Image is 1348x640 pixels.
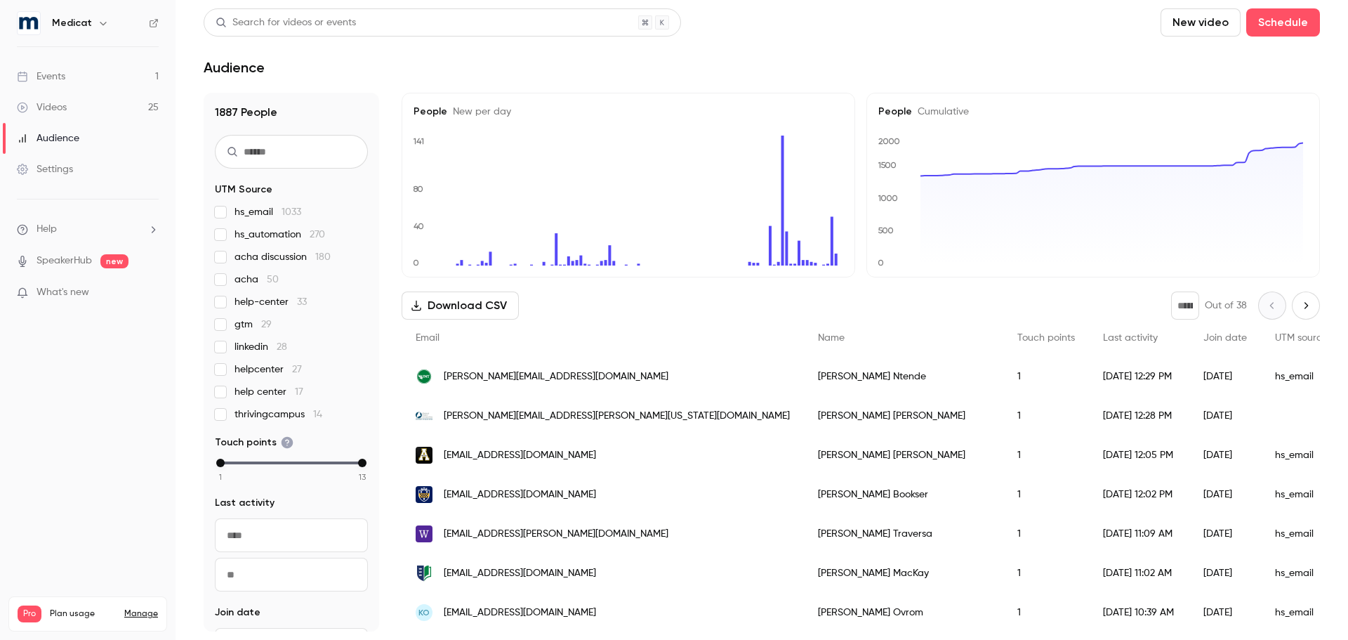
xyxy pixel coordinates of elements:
[1089,593,1189,632] div: [DATE] 10:39 AM
[878,105,1308,119] h5: People
[215,183,272,197] span: UTM Source
[1089,554,1189,593] div: [DATE] 11:02 AM
[804,475,1003,514] div: [PERSON_NAME] Bookser
[204,59,265,76] h1: Audience
[1003,514,1089,554] div: 1
[912,107,969,117] span: Cumulative
[1203,333,1247,343] span: Join date
[358,459,366,467] div: max
[416,565,432,582] img: regent.edu
[234,228,325,242] span: hs_automation
[295,387,303,397] span: 17
[1089,475,1189,514] div: [DATE] 12:02 PM
[402,292,519,320] button: Download CSV
[444,409,790,424] span: [PERSON_NAME][EMAIL_ADDRESS][PERSON_NAME][US_STATE][DOMAIN_NAME]
[878,193,898,203] text: 1000
[234,318,272,332] span: gtm
[37,222,57,237] span: Help
[413,184,423,194] text: 80
[1089,357,1189,396] div: [DATE] 12:29 PM
[215,436,293,450] span: Touch points
[52,16,92,30] h6: Medicat
[444,566,596,581] span: [EMAIL_ADDRESS][DOMAIN_NAME]
[444,527,668,542] span: [EMAIL_ADDRESS][PERSON_NAME][DOMAIN_NAME]
[234,250,331,264] span: acha discussion
[416,368,432,385] img: unt.edu
[18,606,41,622] span: Pro
[234,363,302,377] span: helpcenter
[1292,292,1320,320] button: Next page
[804,357,1003,396] div: [PERSON_NAME] Ntende
[444,488,596,502] span: [EMAIL_ADDRESS][DOMAIN_NAME]
[50,608,116,620] span: Plan usage
[1089,514,1189,554] div: [DATE] 11:09 AM
[18,12,40,34] img: Medicat
[17,162,73,176] div: Settings
[1205,299,1247,313] p: Out of 38
[313,410,322,419] span: 14
[1003,554,1089,593] div: 1
[277,342,287,352] span: 28
[219,471,222,483] span: 1
[878,160,897,170] text: 1500
[234,295,307,309] span: help-center
[818,333,845,343] span: Name
[267,275,279,285] span: 50
[297,297,307,307] span: 33
[1003,436,1089,475] div: 1
[37,254,92,268] a: SpeakerHub
[1003,593,1089,632] div: 1
[416,525,432,542] img: williams.edu
[37,285,89,300] span: What's new
[444,606,596,620] span: [EMAIL_ADDRESS][DOMAIN_NAME]
[1189,436,1261,475] div: [DATE]
[17,131,79,145] div: Audience
[878,136,900,146] text: 2000
[17,70,65,84] div: Events
[878,226,894,235] text: 500
[444,370,668,384] span: [PERSON_NAME][EMAIL_ADDRESS][DOMAIN_NAME]
[413,258,419,268] text: 0
[234,273,279,287] span: acha
[416,333,440,343] span: Email
[414,105,843,119] h5: People
[1161,8,1241,37] button: New video
[216,15,356,30] div: Search for videos or events
[282,207,301,217] span: 1033
[1103,333,1158,343] span: Last activity
[1189,475,1261,514] div: [DATE]
[444,448,596,463] span: [EMAIL_ADDRESS][DOMAIN_NAME]
[215,606,260,620] span: Join date
[234,385,303,399] span: help center
[414,221,424,231] text: 40
[17,100,67,115] div: Videos
[1089,396,1189,436] div: [DATE] 12:28 PM
[1003,475,1089,514] div: 1
[413,136,424,146] text: 141
[1189,357,1261,396] div: [DATE]
[1189,514,1261,554] div: [DATE]
[416,486,432,503] img: pitt.edu
[292,365,302,374] span: 27
[804,436,1003,475] div: [PERSON_NAME] [PERSON_NAME]
[804,554,1003,593] div: [PERSON_NAME] MacKay
[1003,396,1089,436] div: 1
[447,107,511,117] span: New per day
[1189,554,1261,593] div: [DATE]
[416,407,432,424] img: maine.edu
[1089,436,1189,475] div: [DATE] 12:05 PM
[315,252,331,262] span: 180
[234,407,322,422] span: thrivingcampus
[100,254,128,268] span: new
[310,230,325,240] span: 270
[1017,333,1075,343] span: Touch points
[416,447,432,464] img: appstate.edu
[261,320,272,329] span: 29
[359,471,366,483] span: 13
[234,205,301,219] span: hs_email
[215,496,275,510] span: Last activity
[1275,333,1328,343] span: UTM source
[1189,396,1261,436] div: [DATE]
[1003,357,1089,396] div: 1
[804,593,1003,632] div: [PERSON_NAME] Ovrom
